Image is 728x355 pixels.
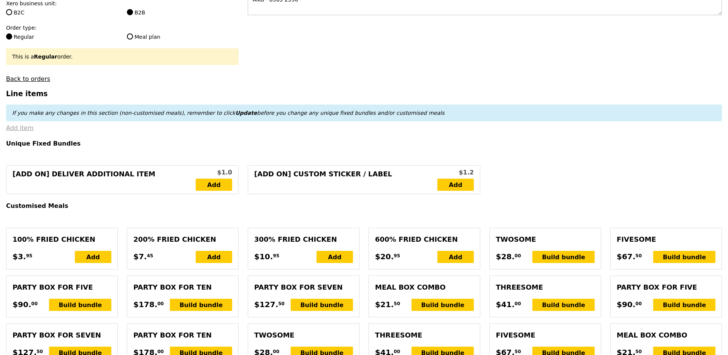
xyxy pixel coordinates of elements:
a: Add [437,179,474,191]
span: $7. [133,251,147,262]
div: Build bundle [653,299,715,311]
span: 50 [36,349,43,355]
span: 50 [635,349,642,355]
div: Fivesome [617,234,715,245]
div: Threesome [375,330,474,341]
span: $90. [617,299,635,310]
div: 300% Fried Chicken [254,234,353,245]
h4: Unique Fixed Bundles [6,140,722,147]
div: Build bundle [411,299,474,311]
span: $127. [254,299,278,310]
div: Build bundle [532,251,595,263]
div: [Add on] Deliver Additional Item [13,169,196,191]
div: Add [317,251,353,263]
div: Party Box for Seven [13,330,111,341]
span: $21. [375,299,394,310]
div: $1.2 [437,168,474,177]
span: $20. [375,251,394,262]
span: 95 [273,253,279,259]
div: $1.0 [196,168,232,177]
div: Meal Box Combo [617,330,715,341]
h3: Line items [6,90,722,98]
h4: Customised Meals [6,202,722,209]
span: $67. [617,251,635,262]
span: 50 [514,349,521,355]
a: Add item [6,124,33,132]
a: Back to orders [6,75,50,82]
div: Build bundle [49,299,111,311]
span: 45 [147,253,153,259]
div: Party Box for Seven [254,282,353,293]
div: Add [437,251,474,263]
div: Party Box for Ten [133,282,232,293]
span: $10. [254,251,273,262]
span: $3. [13,251,26,262]
label: Order type: [6,24,239,32]
input: Meal plan [127,33,133,40]
div: Twosome [496,234,595,245]
em: If you make any changes in this section (non-customised meals), remember to click before you chan... [12,110,445,116]
label: B2B [127,9,239,16]
span: 00 [273,349,279,355]
span: 00 [157,301,164,307]
div: Twosome [254,330,353,341]
a: Add [196,179,232,191]
span: 00 [514,301,521,307]
div: Add [75,251,111,263]
div: Add [196,251,232,263]
span: 95 [394,253,400,259]
span: 00 [514,253,521,259]
label: Regular [6,33,118,41]
input: B2B [127,9,133,15]
span: 95 [26,253,32,259]
span: 00 [157,349,164,355]
div: Party Box for Five [617,282,715,293]
div: Party Box for Ten [133,330,232,341]
div: Party Box for Five [13,282,111,293]
input: B2C [6,9,12,15]
span: 50 [278,301,285,307]
div: Build bundle [653,251,715,263]
div: Build bundle [291,299,353,311]
div: Build bundle [170,299,232,311]
div: [Add on] Custom Sticker / Label [254,169,437,191]
span: 50 [635,253,642,259]
label: B2C [6,9,118,16]
div: 600% Fried Chicken [375,234,474,245]
div: 100% Fried Chicken [13,234,111,245]
span: 00 [394,349,400,355]
div: Build bundle [532,299,595,311]
span: $28. [496,251,514,262]
label: Meal plan [127,33,239,41]
span: $178. [133,299,157,310]
div: Meal Box Combo [375,282,474,293]
input: Regular [6,33,12,40]
div: Threesome [496,282,595,293]
span: 50 [394,301,400,307]
b: Regular [34,54,57,60]
div: 200% Fried Chicken [133,234,232,245]
span: 00 [31,301,38,307]
span: $90. [13,299,31,310]
div: This is a order. [12,53,233,60]
span: 00 [635,301,642,307]
div: Fivesome [496,330,595,341]
span: $41. [496,299,514,310]
b: Update [235,110,257,116]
